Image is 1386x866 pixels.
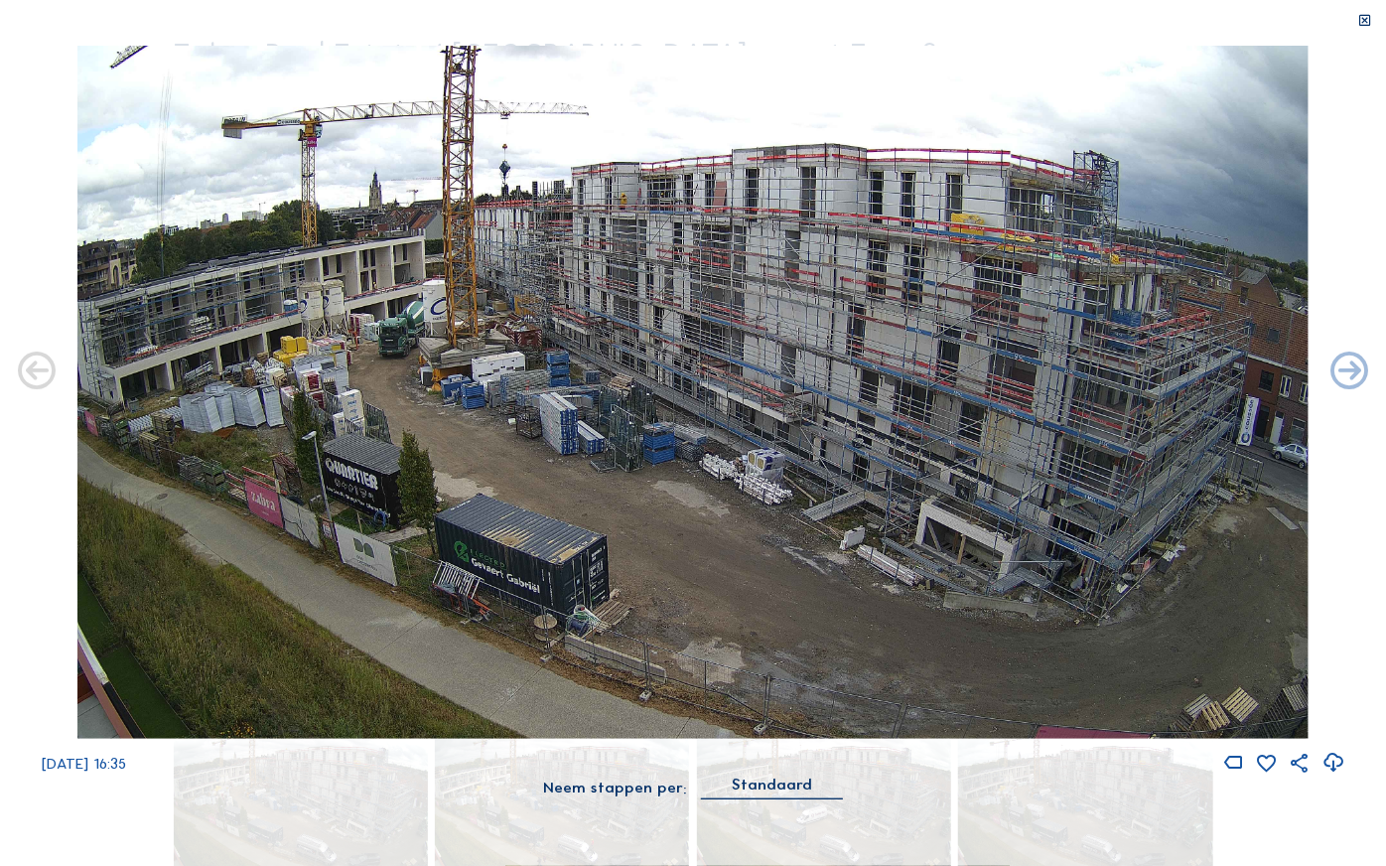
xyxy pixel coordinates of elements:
div: Standaard [732,776,812,794]
img: Image [77,46,1309,739]
i: Back [1326,349,1372,395]
div: Neem stappen per: [543,780,687,794]
div: Standaard [701,776,842,798]
span: [DATE] 16:35 [42,754,126,773]
i: Forward [14,349,60,395]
